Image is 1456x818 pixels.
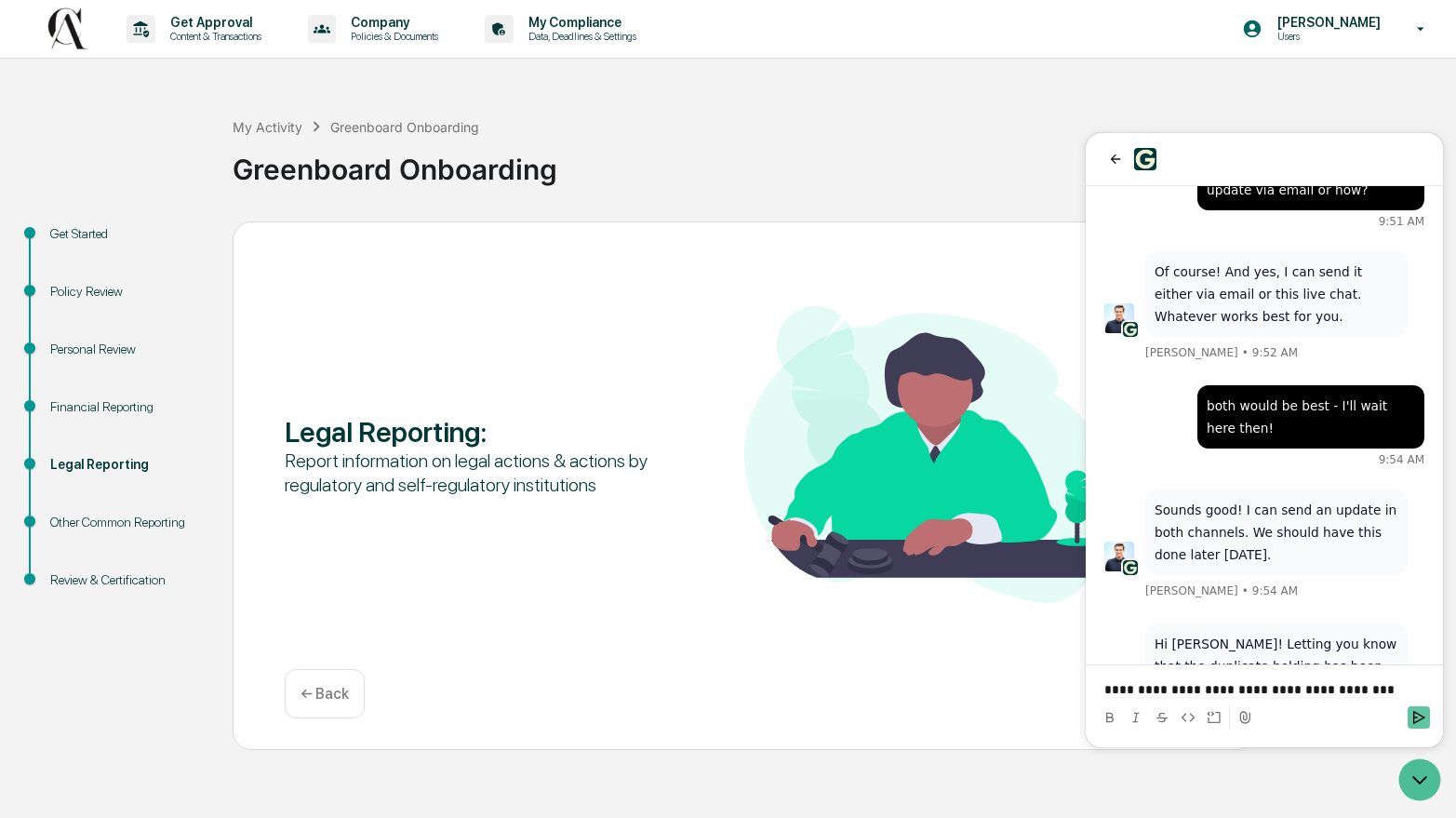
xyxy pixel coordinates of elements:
div: Get Started [50,224,203,244]
p: Company [336,15,447,30]
p: [PERSON_NAME] [1262,15,1390,30]
iframe: Customer support window [1086,133,1443,747]
div: Personal Review [50,340,203,359]
div: Review & Certification [50,570,203,590]
div: My Activity [233,119,302,135]
p: Data, Deadlines & Settings [514,30,646,43]
div: Legal Reporting : [285,415,652,449]
p: My Compliance [514,15,646,30]
p: ← Back [301,685,349,703]
div: Policy Review [50,282,203,302]
p: Content & Transactions [155,30,271,43]
p: Policies & Documents [336,30,447,43]
img: logo [45,7,89,49]
div: Report information on legal actions & actions by regulatory and self-regulatory institutions [285,449,652,497]
iframe: Open customer support [1396,757,1447,807]
div: Financial Reporting [50,397,203,417]
img: Legal Reporting [744,306,1112,603]
p: Get Approval [155,15,271,30]
div: Greenboard Onboarding [233,138,1447,186]
div: Greenboard Onboarding [330,119,479,135]
p: Users [1262,30,1390,43]
div: Legal Reporting [50,455,203,475]
div: Other Common Reporting [50,513,203,532]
